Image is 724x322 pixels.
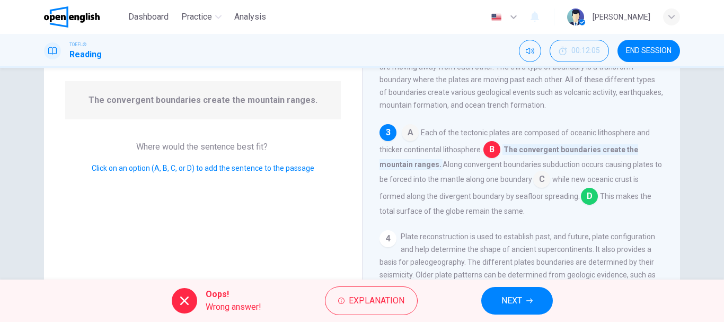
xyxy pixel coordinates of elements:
span: TOEFL® [69,41,86,48]
span: Along convergent boundaries subduction occurs causing plates to be forced into the mantle along o... [379,160,662,184]
span: A [402,124,419,141]
span: END SESSION [626,47,672,55]
span: The convergent boundaries create the mountain ranges. [379,144,638,170]
button: Explanation [325,286,418,315]
span: D [581,188,598,205]
span: Oops! [206,288,261,301]
button: Analysis [230,7,270,27]
span: Where would the sentence best fit? [136,142,270,152]
span: The convergent boundaries create the mountain ranges. [89,94,317,107]
a: OpenEnglish logo [44,6,124,28]
span: Each of the tectonic plates are composed of oceanic lithosphere and thicker continental lithosphere. [379,128,650,154]
span: C [533,171,550,188]
span: 00:12:05 [571,47,600,55]
span: Analysis [234,11,266,23]
img: OpenEnglish logo [44,6,100,28]
div: Hide [550,40,609,62]
div: 3 [379,124,396,141]
span: NEXT [501,293,522,308]
img: en [490,13,503,21]
button: Practice [177,7,226,27]
span: Click on an option (A, B, C, or D) to add the sentence to the passage [92,164,314,172]
span: B [483,141,500,158]
button: Dashboard [124,7,173,27]
button: NEXT [481,287,553,315]
button: END SESSION [617,40,680,62]
span: Plate reconstruction is used to establish past, and future, plate configuration and help determin... [379,232,656,292]
div: 4 [379,230,396,247]
span: Dashboard [128,11,169,23]
div: [PERSON_NAME] [593,11,650,23]
div: Mute [519,40,541,62]
span: Explanation [349,293,404,308]
span: Wrong answer! [206,301,261,314]
img: Profile picture [567,8,584,25]
h1: Reading [69,48,102,61]
button: 00:12:05 [550,40,609,62]
span: Practice [181,11,212,23]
